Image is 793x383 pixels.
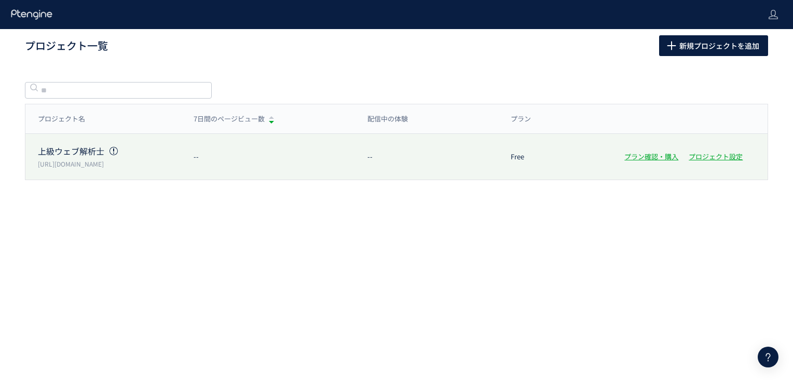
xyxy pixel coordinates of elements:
a: プラン確認・購入 [624,152,678,161]
span: 7日間のページビュー数 [194,114,265,124]
p: 上級ウェブ解析士 [38,145,181,157]
span: 新規プロジェクトを追加 [679,35,759,56]
div: -- [355,152,498,162]
span: プロジェクト名 [38,114,85,124]
div: -- [181,152,355,162]
span: プラン [511,114,531,124]
p: https://www.waca.or.jp [38,159,181,168]
button: 新規プロジェクトを追加 [659,35,768,56]
div: Free [498,152,612,162]
h1: プロジェクト一覧 [25,38,636,53]
span: 配信中の体験 [367,114,408,124]
a: プロジェクト設定 [689,152,743,161]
